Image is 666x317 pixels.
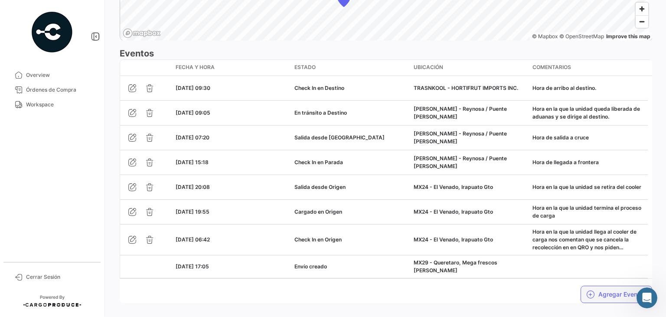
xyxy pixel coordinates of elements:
[414,155,526,170] div: [PERSON_NAME] - Reynosa / Puente [PERSON_NAME]
[532,158,644,166] div: Hora de llegada a frontera
[414,84,526,92] div: TRASNKOOL - HORTIFRUT IMPORTS INC.
[17,19,84,28] img: logo
[294,236,406,244] div: Check In en Origen
[176,236,210,243] span: [DATE] 06:42
[414,63,443,71] span: Ubicación
[87,237,173,272] button: Mensajes
[529,60,648,76] datatable-header-cell: Comentarios
[294,84,406,92] div: Check In en Destino
[294,158,406,166] div: Check In en Parada
[414,208,526,216] div: MX24 - El Venado, Irapuato Gto
[176,184,210,190] span: [DATE] 20:08
[176,85,210,91] span: [DATE] 09:30
[414,259,526,274] div: MX29 - Queretaro, Mega frescos [PERSON_NAME]
[532,33,558,40] a: Mapbox
[116,259,144,265] span: Mensajes
[26,273,94,281] span: Cerrar Sesión
[559,33,604,40] a: OpenStreetMap
[636,3,648,15] button: Zoom in
[17,142,27,153] div: J
[291,60,410,76] datatable-header-cell: Estado
[532,183,644,191] div: Hora en la que la unidad se retira del cooler
[176,263,209,270] span: [DATE] 17:05
[294,134,406,142] div: Salida desde [GEOGRAPHIC_DATA]
[294,109,406,117] div: En tránsito a Destino
[294,208,406,216] div: Cargado en Origen
[95,146,128,155] div: • Hace 19h
[176,109,210,116] span: [DATE] 09:05
[17,76,156,106] p: ¿Cómo podemos ayudarte?
[7,83,97,97] a: Órdenes de Compra
[120,47,652,59] h3: Eventos
[532,84,644,92] div: Hora de arribo al destino.
[9,130,164,162] div: JAtan bein al operador [PERSON_NAME]Cargo Produce Inc.•Hace 19h
[637,287,657,308] iframe: Intercom live chat
[176,63,215,71] span: Fecha y Hora
[606,33,650,40] a: Map feedback
[9,117,165,162] div: Mensaje recienteJAtan bein al operador [PERSON_NAME]Cargo Produce Inc.•Hace 19h
[636,15,648,28] button: Zoom out
[176,134,209,141] span: [DATE] 07:20
[294,263,406,271] div: Envío creado
[118,14,135,31] div: Profile image for Juan
[414,236,526,244] div: MX24 - El Venado, Irapuato Gto
[532,63,571,71] span: Comentarios
[172,60,291,76] datatable-header-cell: Fecha y Hora
[34,259,53,265] span: Inicio
[532,134,644,142] div: Hora de salida a cruce
[176,208,209,215] span: [DATE] 19:55
[532,105,644,121] div: Hora en la que la unidad queda liberada de aduanas y se dirige al destino.
[9,167,165,191] div: Envíanos un mensaje
[636,16,648,28] span: Zoom out
[36,146,94,155] div: Cargo Produce Inc.
[532,204,644,220] div: Hora en la que la unidad termina el proceso de carga
[414,130,526,145] div: [PERSON_NAME] - Reynosa / Puente [PERSON_NAME]
[36,138,150,145] span: tan bein al operador [PERSON_NAME]
[26,71,94,79] span: Overview
[414,105,526,121] div: [PERSON_NAME] - Reynosa / Puente [PERSON_NAME]
[18,124,156,133] div: Mensaje reciente
[26,86,94,94] span: Órdenes de Compra
[17,62,156,76] p: [PERSON_NAME] 👋
[532,228,644,251] div: Hora en la que la unidad llega al cooler de carga nos comentan que se cancela la recolección en e...
[149,14,165,30] div: Cerrar
[18,174,145,183] div: Envíanos un mensaje
[101,14,119,31] div: Profile image for Andrielle
[30,10,74,54] img: powered-by.png
[7,97,97,112] a: Workspace
[294,63,316,71] span: Estado
[414,183,526,191] div: MX24 - El Venado, Irapuato Gto
[410,60,529,76] datatable-header-cell: Ubicación
[26,101,94,109] span: Workspace
[176,159,209,165] span: [DATE] 15:18
[123,28,161,38] a: Mapbox logo
[581,286,652,303] button: Agregar Eventos
[294,183,406,191] div: Salida desde Origen
[23,142,34,153] div: A
[7,68,97,83] a: Overview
